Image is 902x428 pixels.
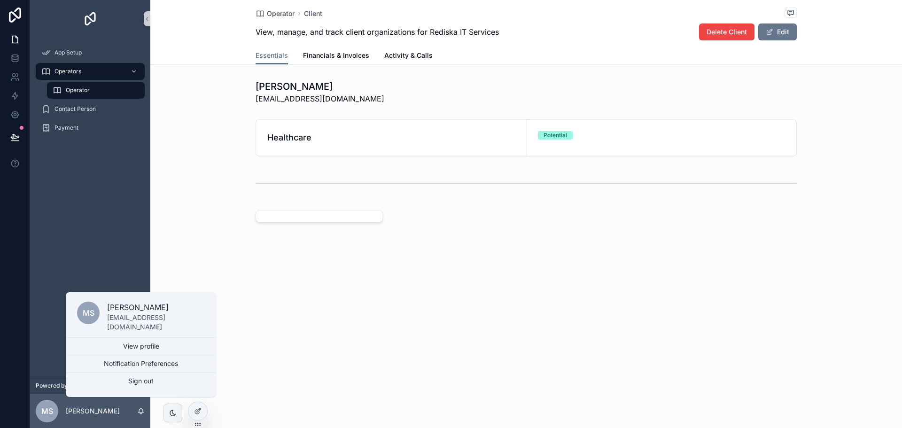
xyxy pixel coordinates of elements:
span: Operator [66,86,90,94]
span: Essentials [256,51,288,60]
a: Operator [256,9,295,18]
a: Contact Person [36,101,145,117]
span: Healthcare [267,131,515,144]
a: Financials & Invoices [303,47,369,66]
h1: [PERSON_NAME] [256,80,384,93]
a: Payment [36,119,145,136]
span: MS [41,405,53,417]
button: Notification Preferences [66,355,216,372]
div: Potential [544,131,567,140]
span: MS [83,307,94,319]
a: Powered by [30,377,150,394]
p: [EMAIL_ADDRESS][DOMAIN_NAME] [107,313,205,332]
p: [PERSON_NAME] [66,406,120,416]
div: scrollable content [30,38,150,148]
span: Contact Person [54,105,96,113]
span: App Setup [54,49,82,56]
p: [PERSON_NAME] [107,302,205,313]
span: Activity & Calls [384,51,433,60]
a: Activity & Calls [384,47,433,66]
a: App Setup [36,44,145,61]
a: Operators [36,63,145,80]
button: Sign out [66,373,216,389]
span: View, manage, and track client organizations for Rediska IT Services [256,26,499,38]
a: Essentials [256,47,288,65]
a: View profile [66,338,216,355]
button: Delete Client [699,23,754,40]
span: Operator [267,9,295,18]
span: Delete Client [707,27,747,37]
a: Client [304,9,322,18]
a: Operator [47,82,145,99]
img: App logo [83,11,98,26]
span: [EMAIL_ADDRESS][DOMAIN_NAME] [256,93,384,104]
button: Edit [758,23,797,40]
span: Operators [54,68,81,75]
span: Payment [54,124,78,132]
span: Powered by [36,382,68,389]
span: Financials & Invoices [303,51,369,60]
